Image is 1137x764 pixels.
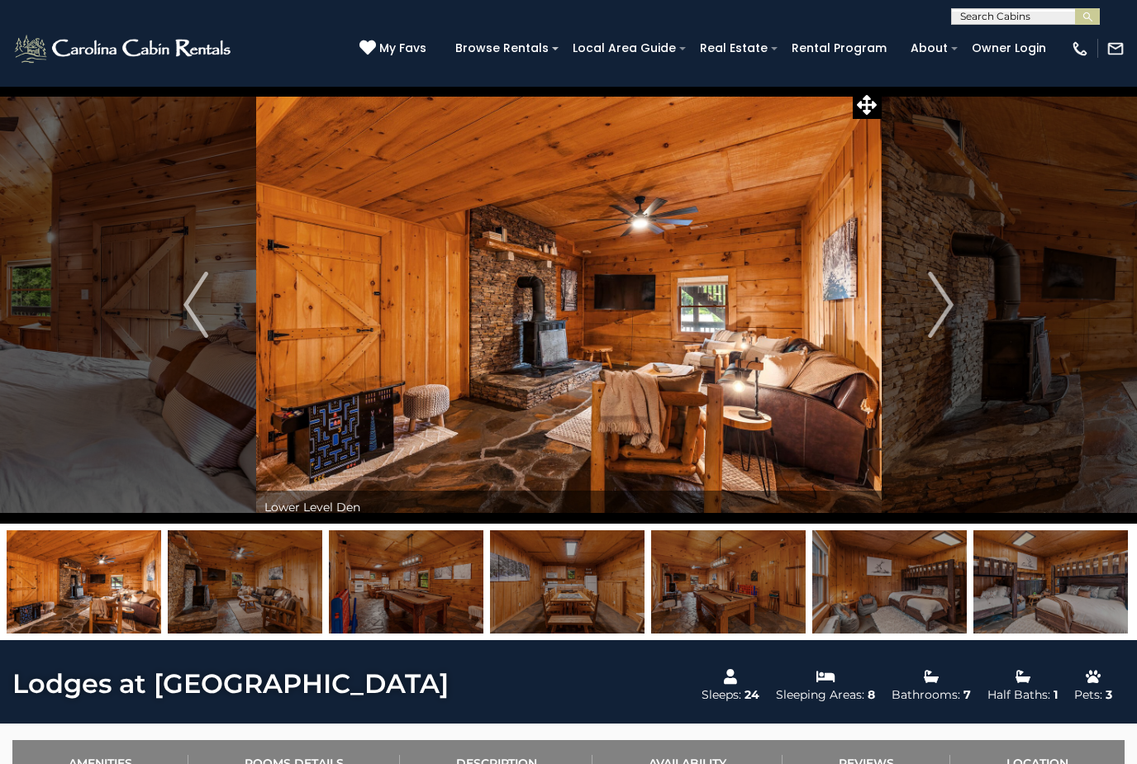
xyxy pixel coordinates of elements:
img: 164725385 [168,530,322,634]
a: Real Estate [692,36,776,61]
img: phone-regular-white.png [1071,40,1089,58]
img: 164725395 [973,530,1128,634]
img: 164725394 [812,530,967,634]
a: Owner Login [963,36,1054,61]
a: Local Area Guide [564,36,684,61]
a: Browse Rentals [447,36,557,61]
img: White-1-2.png [12,32,235,65]
a: About [902,36,956,61]
button: Previous [136,86,255,524]
div: Lower Level Den [256,491,882,524]
img: arrow [183,272,208,338]
button: Next [881,86,1001,524]
img: arrow [929,272,954,338]
img: mail-regular-white.png [1106,40,1125,58]
a: My Favs [359,40,431,58]
span: My Favs [379,40,426,57]
img: 164725381 [7,530,161,634]
a: Rental Program [783,36,895,61]
img: 164725393 [651,530,806,634]
img: 164725392 [490,530,645,634]
img: 164725390 [329,530,483,634]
